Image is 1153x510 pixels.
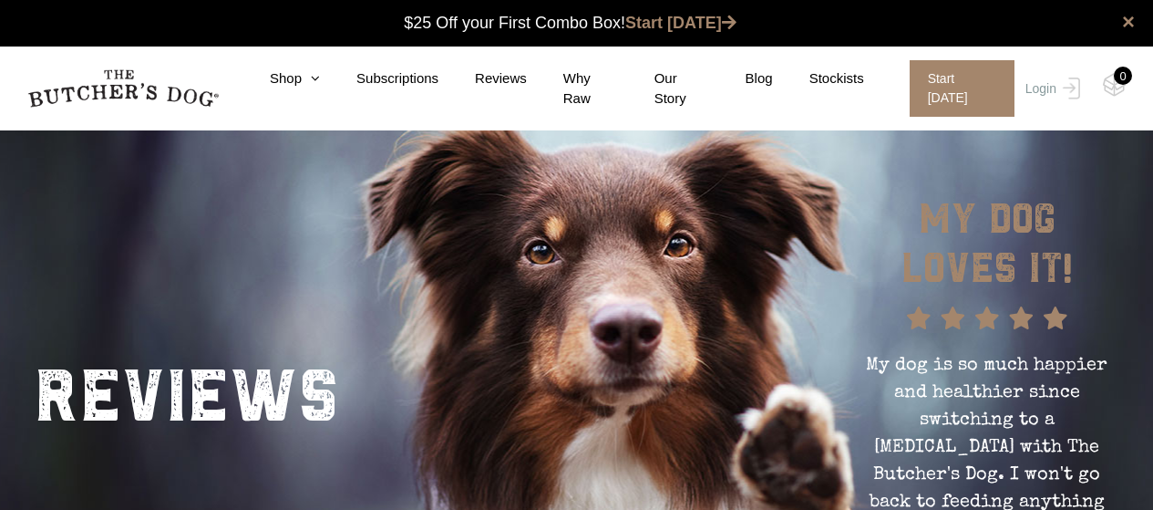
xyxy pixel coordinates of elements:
[35,332,339,451] h2: Reviews
[625,14,736,32] a: Start [DATE]
[1103,73,1126,97] img: TBD_Cart-Empty.png
[709,68,773,89] a: Blog
[233,68,320,89] a: Shop
[773,68,864,89] a: Stockists
[1021,60,1080,117] a: Login
[1114,67,1132,85] div: 0
[910,60,1014,117] span: Start [DATE]
[891,194,1083,293] h2: MY DOG LOVES IT!
[320,68,438,89] a: Subscriptions
[618,68,709,109] a: Our Story
[907,307,1067,329] img: review stars
[527,68,618,109] a: Why Raw
[438,68,527,89] a: Reviews
[891,60,1021,117] a: Start [DATE]
[1122,11,1135,33] a: close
